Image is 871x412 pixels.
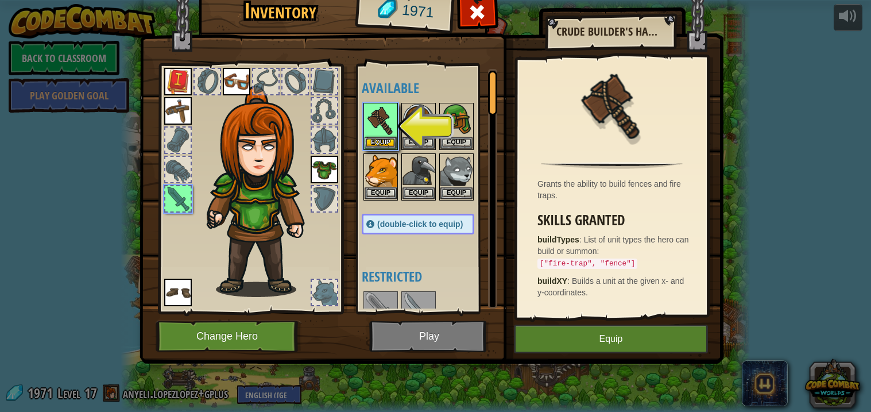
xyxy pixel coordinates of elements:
img: portrait.png [365,104,397,136]
span: (double-click to equip) [377,220,463,229]
img: portrait.png [440,104,473,136]
button: Equip [440,187,473,199]
button: Equip [365,187,397,199]
span: : [579,235,584,244]
button: Equip [365,137,397,149]
div: Grants the ability to build fences and fire traps. [537,178,692,201]
h3: Skills Granted [537,213,692,228]
img: portrait.png [164,97,192,125]
span: List of unit types the hero can build or summon: [537,235,689,267]
img: portrait.png [164,279,192,306]
code: ["fire-trap", "fence"] [537,259,637,269]
button: Equip [402,187,435,199]
span: : [567,276,572,286]
strong: buildTypes [537,235,579,244]
span: Builds a unit at the given x- and y-coordinates. [537,276,684,297]
strong: buildXY [537,276,567,286]
img: portrait.png [402,292,435,325]
h4: Restricted [362,269,497,284]
button: Equip [514,325,708,353]
img: portrait.png [440,155,473,187]
img: portrait.png [164,68,192,95]
img: hair_f2.png [202,86,325,297]
h4: Available [362,80,497,95]
img: portrait.png [223,68,250,95]
img: portrait.png [311,156,338,183]
img: hr.png [541,162,683,169]
img: portrait.png [575,67,649,142]
button: Equip [402,137,435,149]
h2: Crude Builder's Hammer [556,25,664,38]
img: portrait.png [365,155,397,187]
img: portrait.png [402,104,435,136]
img: portrait.png [402,155,435,187]
button: Equip [440,137,473,149]
button: Change Hero [156,321,301,352]
img: portrait.png [365,292,397,325]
